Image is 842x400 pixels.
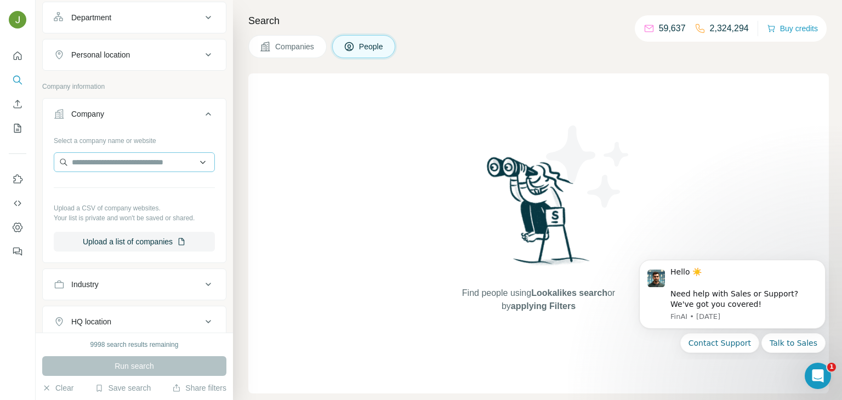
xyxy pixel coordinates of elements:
[54,213,215,223] p: Your list is private and won't be saved or shared.
[54,203,215,213] p: Upload a CSV of company websites.
[539,117,638,216] img: Surfe Illustration - Stars
[42,82,226,92] p: Company information
[9,94,26,114] button: Enrich CSV
[43,101,226,132] button: Company
[359,41,384,52] span: People
[9,193,26,213] button: Use Surfe API
[511,301,576,311] span: applying Filters
[827,363,836,372] span: 1
[71,108,104,119] div: Company
[767,21,818,36] button: Buy credits
[9,70,26,90] button: Search
[659,22,686,35] p: 59,637
[42,382,73,393] button: Clear
[71,279,99,290] div: Industry
[248,13,829,28] h4: Search
[710,22,749,35] p: 2,324,294
[482,154,596,276] img: Surfe Illustration - Woman searching with binoculars
[43,308,226,335] button: HQ location
[43,4,226,31] button: Department
[805,363,831,389] iframe: Intercom live chat
[9,118,26,138] button: My lists
[71,12,111,23] div: Department
[9,46,26,66] button: Quick start
[451,287,626,313] span: Find people using or by
[43,271,226,298] button: Industry
[54,232,215,252] button: Upload a list of companies
[623,250,842,359] iframe: Intercom notifications message
[9,242,26,261] button: Feedback
[9,11,26,28] img: Avatar
[90,340,179,350] div: 9998 search results remaining
[95,382,151,393] button: Save search
[71,49,130,60] div: Personal location
[71,316,111,327] div: HQ location
[9,218,26,237] button: Dashboard
[531,288,607,298] span: Lookalikes search
[54,132,215,146] div: Select a company name or website
[43,42,226,68] button: Personal location
[275,41,315,52] span: Companies
[9,169,26,189] button: Use Surfe on LinkedIn
[172,382,226,393] button: Share filters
